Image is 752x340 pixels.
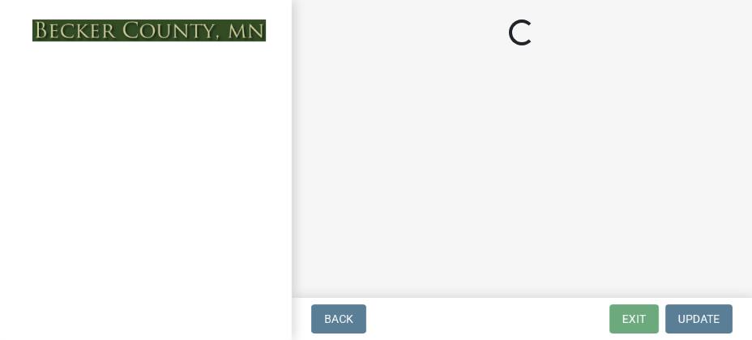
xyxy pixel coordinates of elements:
button: Update [665,304,733,334]
button: Exit [609,304,659,334]
span: Back [324,312,353,325]
img: Becker County, Minnesota [32,19,266,41]
span: Update [678,312,720,325]
button: Back [311,304,366,334]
